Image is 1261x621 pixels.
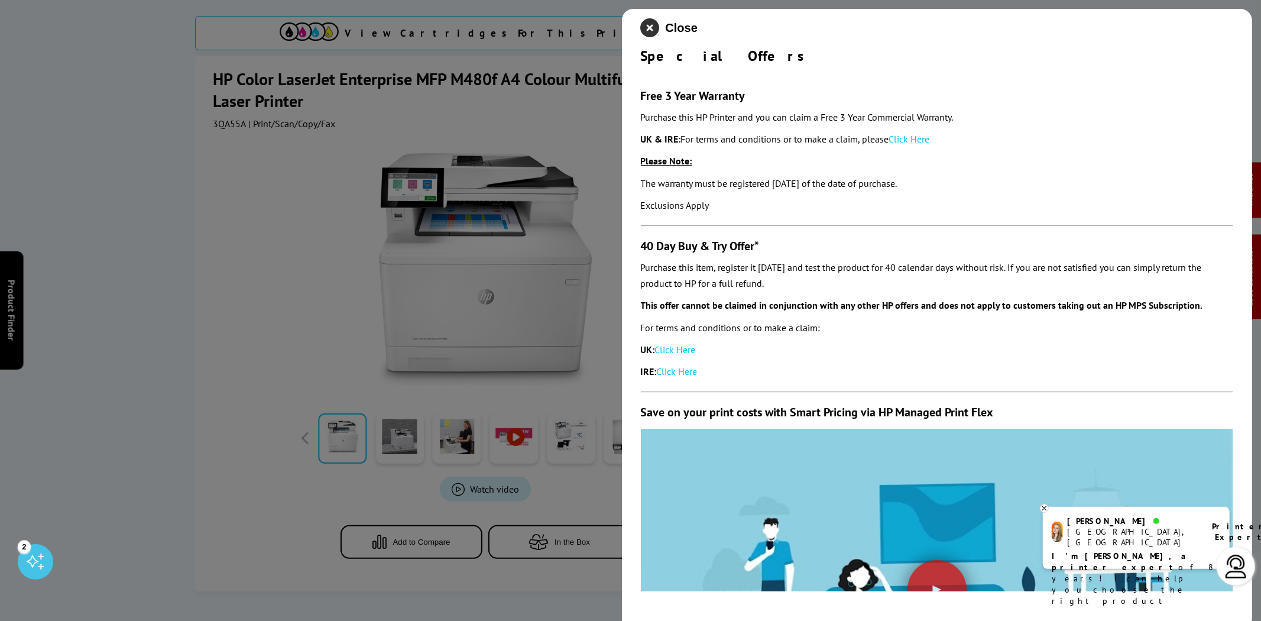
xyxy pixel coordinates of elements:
[641,320,1234,336] p: For terms and conditions or to make a claim:
[641,18,698,37] button: close modal
[641,177,897,189] em: The warranty must be registered [DATE] of the date of purchase.
[641,344,655,355] strong: UK:
[641,155,692,167] strong: Please Note:
[641,299,1203,311] strong: This offer cannot be claimed in conjunction with any other HP offers and does not apply to custom...
[18,540,31,553] div: 2
[1052,551,1189,573] b: I'm [PERSON_NAME], a printer expert
[641,109,1234,125] p: Purchase this HP Printer and you can claim a Free 3 Year Commercial Warranty.
[666,21,698,35] span: Close
[641,238,1234,254] h3: 40 Day Buy & Try Offer*
[641,199,709,211] em: Exclusions Apply
[1068,516,1197,526] div: [PERSON_NAME]
[1052,522,1063,542] img: amy-livechat.png
[1052,551,1221,607] p: of 8 years! I can help you choose the right product
[641,366,657,377] strong: IRE:
[641,405,1234,420] h3: Save on your print costs with Smart Pricing via HP Managed Print Flex
[641,88,1234,103] h3: Free 3 Year Warranty
[641,260,1234,292] p: Purchase this item, register it [DATE] and test the product for 40 calendar days without risk. If...
[889,133,930,145] a: Click Here
[641,133,681,145] strong: UK & IRE:
[655,344,696,355] a: Click Here
[1068,526,1197,548] div: [GEOGRAPHIC_DATA], [GEOGRAPHIC_DATA]
[641,131,1234,147] p: For terms and conditions or to make a claim, please
[641,47,1234,65] div: Special Offers
[657,366,698,377] a: Click Here
[1224,555,1248,578] img: user-headset-light.svg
